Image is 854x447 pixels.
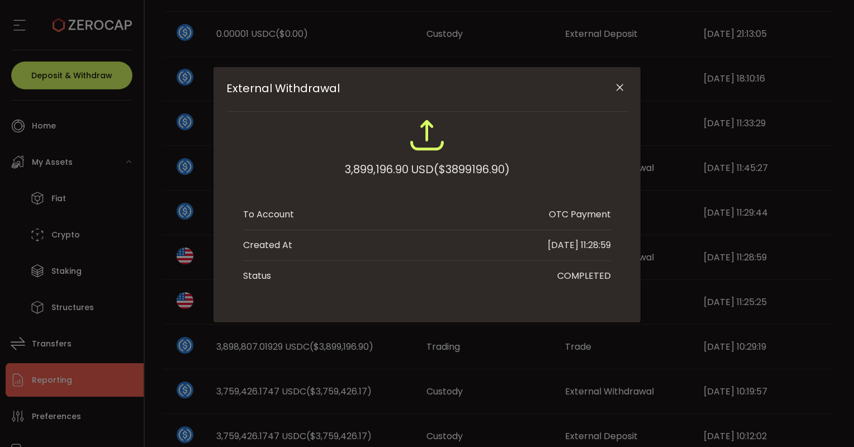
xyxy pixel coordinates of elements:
div: To Account [243,208,294,221]
div: OTC Payment [549,208,611,221]
div: 3,899,196.90 USD [345,159,510,179]
div: COMPLETED [557,269,611,283]
div: Status [243,269,271,283]
button: Close [610,78,629,98]
div: Created At [243,239,292,252]
span: External Withdrawal [226,82,587,95]
div: [DATE] 11:28:59 [548,239,611,252]
span: ($3899196.90) [434,159,510,179]
iframe: Chat Widget [724,326,854,447]
div: External Withdrawal [214,67,640,322]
